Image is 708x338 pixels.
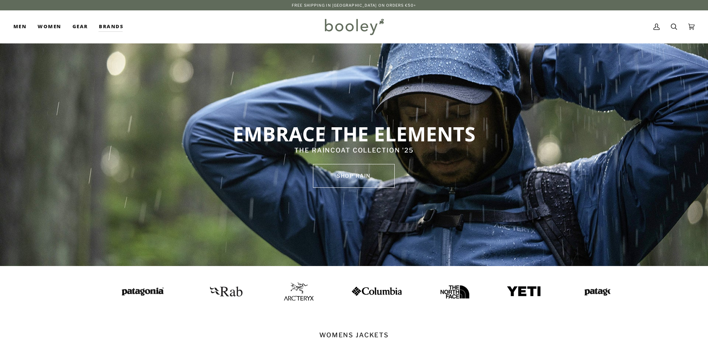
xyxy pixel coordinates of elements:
[72,23,88,30] span: Gear
[292,2,416,8] p: Free Shipping in [GEOGRAPHIC_DATA] on Orders €50+
[99,23,123,30] span: Brands
[38,23,61,30] span: Women
[313,164,395,188] a: SHOP rain
[13,23,26,30] span: Men
[32,10,67,43] a: Women
[13,10,32,43] a: Men
[140,121,568,146] p: EMBRACE THE ELEMENTS
[67,10,94,43] a: Gear
[321,16,387,37] img: Booley
[140,146,568,155] p: THE RAINCOAT COLLECTION '25
[93,10,129,43] a: Brands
